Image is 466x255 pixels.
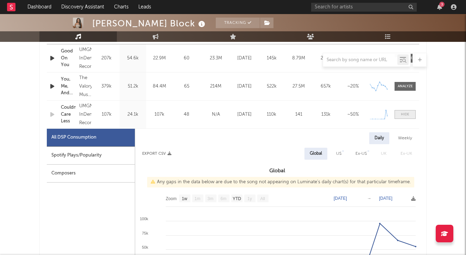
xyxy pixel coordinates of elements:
[260,111,283,118] div: 110k
[195,196,201,201] text: 1m
[140,217,148,221] text: 100k
[393,132,417,144] div: Weekly
[174,111,199,118] div: 48
[142,152,171,156] button: Export CSV
[287,83,310,90] div: 27.5M
[79,46,92,71] div: UMGN InDent Records
[260,83,283,90] div: 522k
[221,196,227,201] text: 6m
[379,196,392,201] text: [DATE]
[247,196,252,201] text: 1y
[369,132,389,144] div: Daily
[336,149,341,158] div: US
[174,83,199,90] div: 65
[202,111,229,118] div: N/A
[355,149,367,158] div: Ex-US
[334,196,347,201] text: [DATE]
[208,196,214,201] text: 3m
[310,149,322,158] div: Global
[437,4,442,10] button: 3
[61,104,76,125] a: Couldn't Care Less
[121,111,144,118] div: 24.1k
[135,167,419,175] h3: Global
[61,48,76,69] a: Good On You
[47,129,135,147] div: All DSP Consumption
[92,18,207,29] div: [PERSON_NAME] Block
[79,102,92,127] div: UMGN InDent Records
[439,2,445,7] div: 3
[147,177,414,187] div: Any gaps in the data below are due to the song not appearing on Luminate's daily chart(s) for tha...
[323,57,397,63] input: Search by song name or URL
[341,83,365,90] div: ~ 20 %
[182,196,188,201] text: 1w
[121,83,144,90] div: 51.2k
[148,83,171,90] div: 84.4M
[314,111,338,118] div: 131k
[233,111,256,118] div: [DATE]
[142,245,148,249] text: 50k
[142,231,148,235] text: 75k
[233,196,241,201] text: YTD
[95,83,118,90] div: 379k
[47,147,135,165] div: Spotify Plays/Popularity
[216,18,260,28] button: Tracking
[79,74,92,99] div: The Valory Music Co., LLC
[367,196,371,201] text: →
[341,111,365,118] div: ~ 50 %
[148,111,171,118] div: 107k
[311,3,417,12] input: Search for artists
[233,83,256,90] div: [DATE]
[314,83,338,90] div: 657k
[287,111,310,118] div: 141
[166,196,177,201] text: Zoom
[202,83,229,90] div: 214M
[47,165,135,183] div: Composers
[51,133,96,142] div: All DSP Consumption
[260,196,265,201] text: All
[61,76,76,97] a: You, Me, And Whiskey
[95,111,118,118] div: 107k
